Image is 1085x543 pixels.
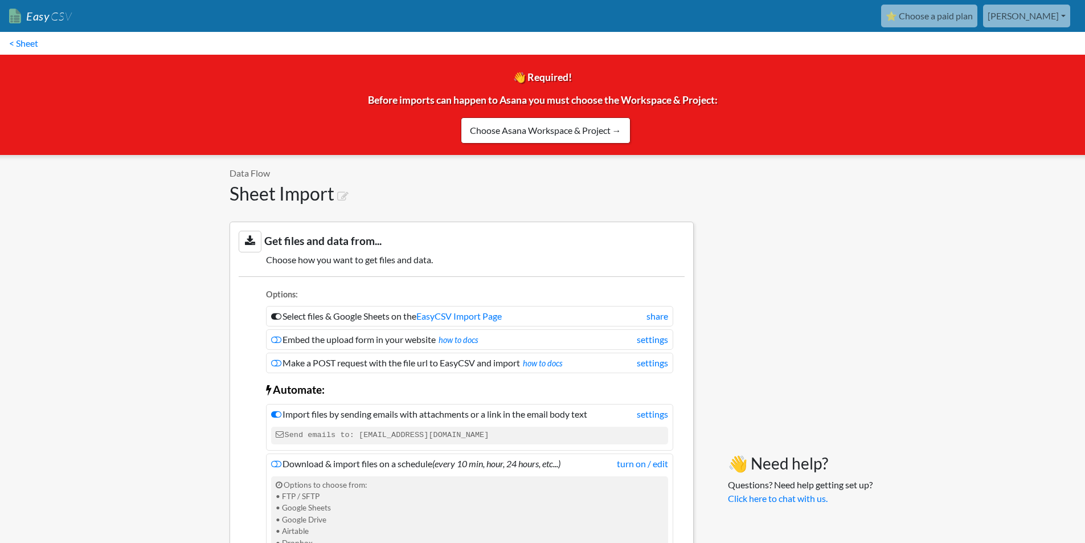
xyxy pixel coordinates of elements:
span: CSV [50,9,72,23]
li: Embed the upload form in your website [266,329,673,350]
a: how to docs [523,358,563,368]
p: Data Flow [230,166,694,180]
a: how to docs [439,335,478,345]
a: EasyCSV Import Page [416,311,502,321]
a: settings [637,356,668,370]
h3: Get files and data from... [239,231,685,252]
a: EasyCSV [9,5,72,28]
span: 👋 Required! Before imports can happen to Asana you must choose the Workspace & Project: [368,71,718,133]
a: share [646,309,668,323]
i: (every 10 min, hour, 24 hours, etc...) [432,458,560,469]
a: settings [637,407,668,421]
li: Options: [266,288,673,304]
a: [PERSON_NAME] [983,5,1070,27]
a: Choose Asana Workspace & Project → [461,117,630,144]
code: Send emails to: [EMAIL_ADDRESS][DOMAIN_NAME] [271,427,668,444]
a: turn on / edit [617,457,668,471]
h5: Choose how you want to get files and data. [239,254,685,265]
li: Automate: [266,376,673,401]
a: ⭐ Choose a paid plan [881,5,977,27]
li: Import files by sending emails with attachments or a link in the email body text [266,404,673,450]
a: Click here to chat with us. [728,493,828,504]
a: settings [637,333,668,346]
h3: 👋 Need help? [728,454,873,473]
p: Questions? Need help getting set up? [728,478,873,505]
li: Make a POST request with the file url to EasyCSV and import [266,353,673,373]
h1: Sheet Import [230,183,694,205]
li: Select files & Google Sheets on the [266,306,673,326]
